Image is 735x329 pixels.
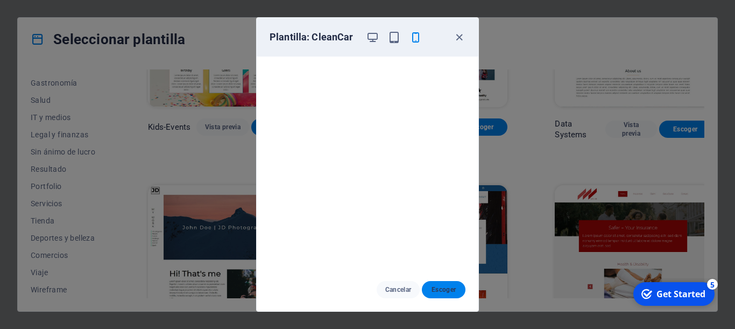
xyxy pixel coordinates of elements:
div: Get Started [29,10,78,22]
h6: Plantilla: CleanCar [270,31,357,44]
button: Cancelar [377,281,420,298]
button: Escoger [422,281,465,298]
div: Get Started 5 items remaining, 0% complete [6,4,87,28]
span: Escoger [430,285,457,294]
div: 5 [80,1,90,12]
span: Cancelar [385,285,412,294]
